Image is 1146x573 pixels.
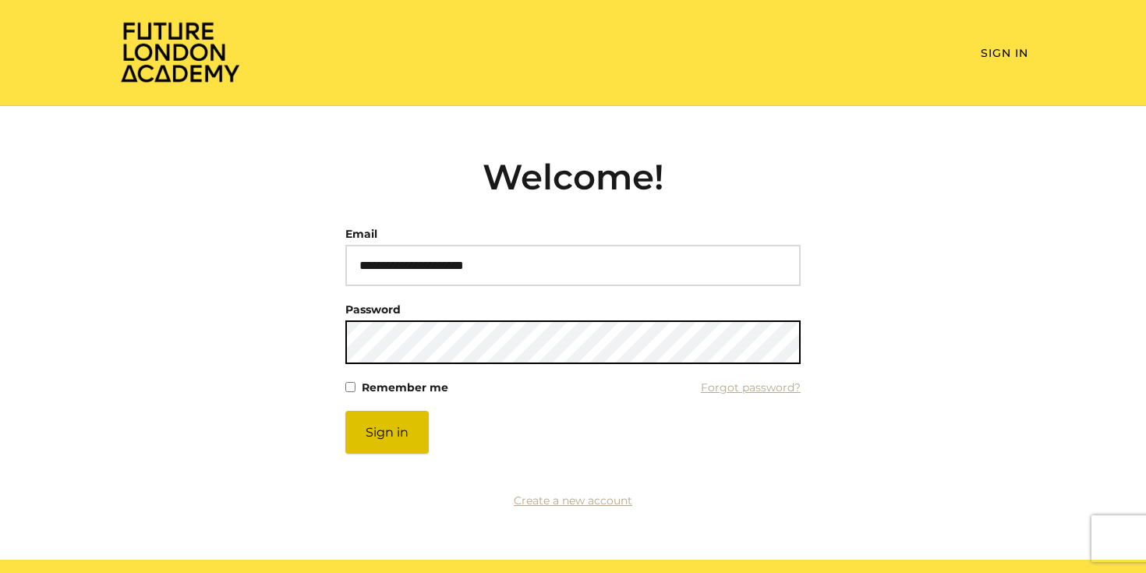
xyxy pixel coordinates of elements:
[345,156,801,198] h2: Welcome!
[118,20,242,83] img: Home Page
[345,299,401,320] label: Password
[345,223,377,245] label: Email
[362,377,448,398] label: Remember me
[701,377,801,398] a: Forgot password?
[345,411,429,454] button: Sign in
[514,493,632,508] a: Create a new account
[981,46,1028,60] a: Sign In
